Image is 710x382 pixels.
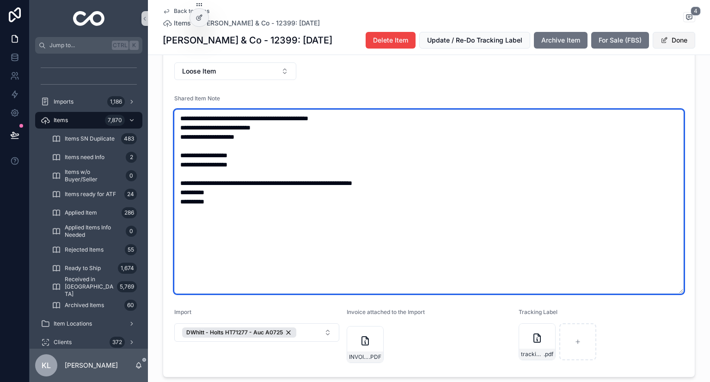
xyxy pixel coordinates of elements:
span: KL [42,360,51,371]
span: Imports [54,98,73,105]
span: Item Locations [54,320,92,327]
button: Done [653,32,695,49]
span: Rejected Items [65,246,104,253]
span: Invoice attached to the Import [347,308,425,315]
span: Applied Items Info Needed [65,224,122,239]
span: Loose Item [182,67,216,76]
button: 4 [683,12,695,24]
a: Clients372 [35,334,142,351]
a: Items7,870 [35,112,142,129]
div: 0 [126,170,137,181]
button: Update / Re-Do Tracking Label [419,32,530,49]
span: Ready to Ship [65,265,101,272]
span: Items [54,117,68,124]
span: Received in [GEOGRAPHIC_DATA] [65,276,113,298]
div: 2 [126,152,137,163]
div: 1,674 [118,263,137,274]
div: 1,186 [107,96,125,107]
span: tracking_label [521,351,544,358]
span: Ctrl [112,41,129,50]
a: Items [163,18,191,28]
span: For Sale (FBS) [599,36,642,45]
span: Clients [54,339,72,346]
a: Ready to Ship1,674 [46,260,142,277]
span: DWhitt - Holts HT71277 - Auc A0725 [186,329,283,336]
button: Unselect 5492 [182,327,296,338]
span: .PDF [369,353,381,361]
span: Shared Item Note [174,95,220,102]
a: Applied Items Info Needed0 [46,223,142,240]
div: 0 [126,226,137,237]
button: Archive Item [534,32,588,49]
span: Items ready for ATF [65,191,116,198]
span: K [130,42,138,49]
a: Archived Items60 [46,297,142,314]
button: Select Button [174,62,296,80]
div: 7,870 [105,115,125,126]
span: .pdf [544,351,553,358]
p: [PERSON_NAME] [65,361,118,370]
span: Jump to... [49,42,108,49]
span: Delete Item [373,36,408,45]
span: Tracking Label [519,308,557,315]
button: Jump to...CtrlK [35,37,142,54]
span: Back to Items [174,7,209,15]
div: 372 [110,337,125,348]
a: Items SN Duplicate483 [46,130,142,147]
span: Archive Item [541,36,580,45]
a: Items ready for ATF24 [46,186,142,203]
a: Items w/o Buyer/Seller0 [46,167,142,184]
a: Rejected Items55 [46,241,142,258]
button: Delete Item [366,32,416,49]
div: 286 [122,207,137,218]
span: Items [174,18,191,28]
span: 4 [691,6,701,16]
a: Imports1,186 [35,93,142,110]
a: Back to Items [163,7,209,15]
img: App logo [73,11,105,26]
a: [PERSON_NAME] & Co - 12399: [DATE] [200,18,320,28]
span: Items SN Duplicate [65,135,115,142]
div: 483 [121,133,137,144]
span: Items w/o Buyer/Seller [65,168,122,183]
div: 5,769 [117,281,137,292]
span: Applied Item [65,209,97,216]
span: INVOICE_A0725_HT00071277 [349,353,369,361]
a: Received in [GEOGRAPHIC_DATA]5,769 [46,278,142,295]
span: Items need Info [65,154,104,161]
a: Item Locations [35,315,142,332]
a: Items need Info2 [46,149,142,166]
span: Archived Items [65,302,104,309]
span: Import [174,308,191,315]
div: 60 [124,300,137,311]
div: 24 [124,189,137,200]
button: Select Button [174,323,339,342]
button: For Sale (FBS) [591,32,649,49]
a: Applied Item286 [46,204,142,221]
h1: [PERSON_NAME] & Co - 12399: [DATE] [163,34,332,47]
span: Update / Re-Do Tracking Label [427,36,522,45]
div: 55 [125,244,137,255]
div: scrollable content [30,54,148,349]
